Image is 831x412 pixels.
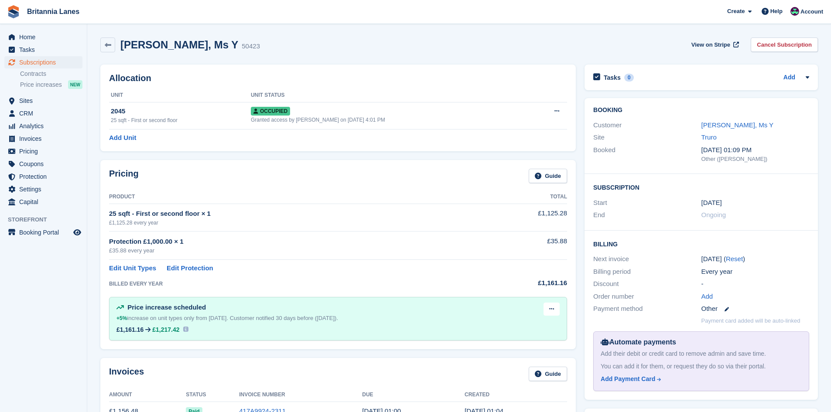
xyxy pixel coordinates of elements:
a: menu [4,31,82,43]
a: Add Unit [109,133,136,143]
div: You can add it for them, or request they do so via their portal. [601,362,802,371]
div: Site [593,133,701,143]
a: menu [4,44,82,56]
th: Created [465,388,567,402]
span: Capital [19,196,72,208]
span: Price increases [20,81,62,89]
th: Product [109,190,467,204]
span: Customer notified 30 days before ([DATE]). [230,315,338,321]
div: Add their debit or credit card to remove admin and save time. [601,349,802,358]
div: 25 sqft - First or second floor × 1 [109,209,467,219]
th: Unit Status [251,89,529,102]
a: Reset [726,255,743,262]
div: 25 sqft - First or second floor [111,116,251,124]
div: £1,161.16 [467,278,567,288]
span: Storefront [8,215,87,224]
span: Protection [19,170,72,183]
h2: [PERSON_NAME], Ms Y [120,39,238,51]
div: [DATE] ( ) [701,254,809,264]
span: Occupied [251,107,290,116]
span: View on Stripe [691,41,730,49]
th: Amount [109,388,186,402]
div: £1,161.16 [116,326,144,333]
h2: Billing [593,239,809,248]
a: Preview store [72,227,82,238]
div: NEW [68,80,82,89]
span: Create [727,7,745,16]
div: Order number [593,292,701,302]
img: Kirsty Miles [790,7,799,16]
a: Cancel Subscription [751,37,818,52]
div: BILLED EVERY YEAR [109,280,467,288]
time: 2024-09-01 00:00:00 UTC [701,198,722,208]
span: Home [19,31,72,43]
a: Add Payment Card [601,375,798,384]
p: Payment card added will be auto-linked [701,317,800,325]
a: Price increases NEW [20,80,82,89]
th: Due [362,388,465,402]
span: Pricing [19,145,72,157]
div: Booked [593,145,701,163]
img: stora-icon-8386f47178a22dfd0bd8f6a31ec36ba5ce8667c1dd55bd0f319d3a0aa187defe.svg [7,5,20,18]
div: Billing period [593,267,701,277]
a: Add [783,73,795,83]
a: Edit Protection [167,263,213,273]
a: Truro [701,133,717,141]
div: Customer [593,120,701,130]
h2: Invoices [109,367,144,381]
span: Invoices [19,133,72,145]
div: - [701,279,809,289]
a: Guide [529,169,567,183]
th: Unit [109,89,251,102]
div: 2045 [111,106,251,116]
div: Add Payment Card [601,375,655,384]
a: View on Stripe [688,37,741,52]
div: 0 [624,74,634,82]
h2: Allocation [109,73,567,83]
th: Total [467,190,567,204]
a: menu [4,183,82,195]
td: £1,125.28 [467,204,567,231]
a: menu [4,170,82,183]
div: £1,125.28 every year [109,219,467,227]
a: menu [4,133,82,145]
div: Granted access by [PERSON_NAME] on [DATE] 4:01 PM [251,116,529,124]
h2: Pricing [109,169,139,183]
span: Tasks [19,44,72,56]
a: Guide [529,367,567,381]
span: Booking Portal [19,226,72,238]
div: Start [593,198,701,208]
span: Subscriptions [19,56,72,68]
span: Analytics [19,120,72,132]
div: £35.88 every year [109,246,467,255]
div: 50423 [242,41,260,51]
div: [DATE] 01:09 PM [701,145,809,155]
div: End [593,210,701,220]
td: £35.88 [467,232,567,260]
div: Other [701,304,809,314]
span: Price increase scheduled [127,303,206,311]
a: Add [701,292,713,302]
a: menu [4,95,82,107]
th: Status [186,388,239,402]
a: menu [4,196,82,208]
a: menu [4,120,82,132]
a: Edit Unit Types [109,263,156,273]
div: +5% [116,314,127,323]
div: Other ([PERSON_NAME]) [701,155,809,163]
a: Britannia Lanes [24,4,83,19]
div: Payment method [593,304,701,314]
span: Coupons [19,158,72,170]
div: Next invoice [593,254,701,264]
div: Discount [593,279,701,289]
a: menu [4,56,82,68]
a: menu [4,158,82,170]
img: icon-info-931a05b42745ab749e9cb3f8fd5492de83d1ef71f8849c2817883450ef4d471b.svg [183,327,188,332]
a: menu [4,226,82,238]
span: CRM [19,107,72,119]
h2: Tasks [604,74,621,82]
span: Ongoing [701,211,726,218]
span: Account [800,7,823,16]
span: increase on unit types only from [DATE]. [116,315,228,321]
h2: Booking [593,107,809,114]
